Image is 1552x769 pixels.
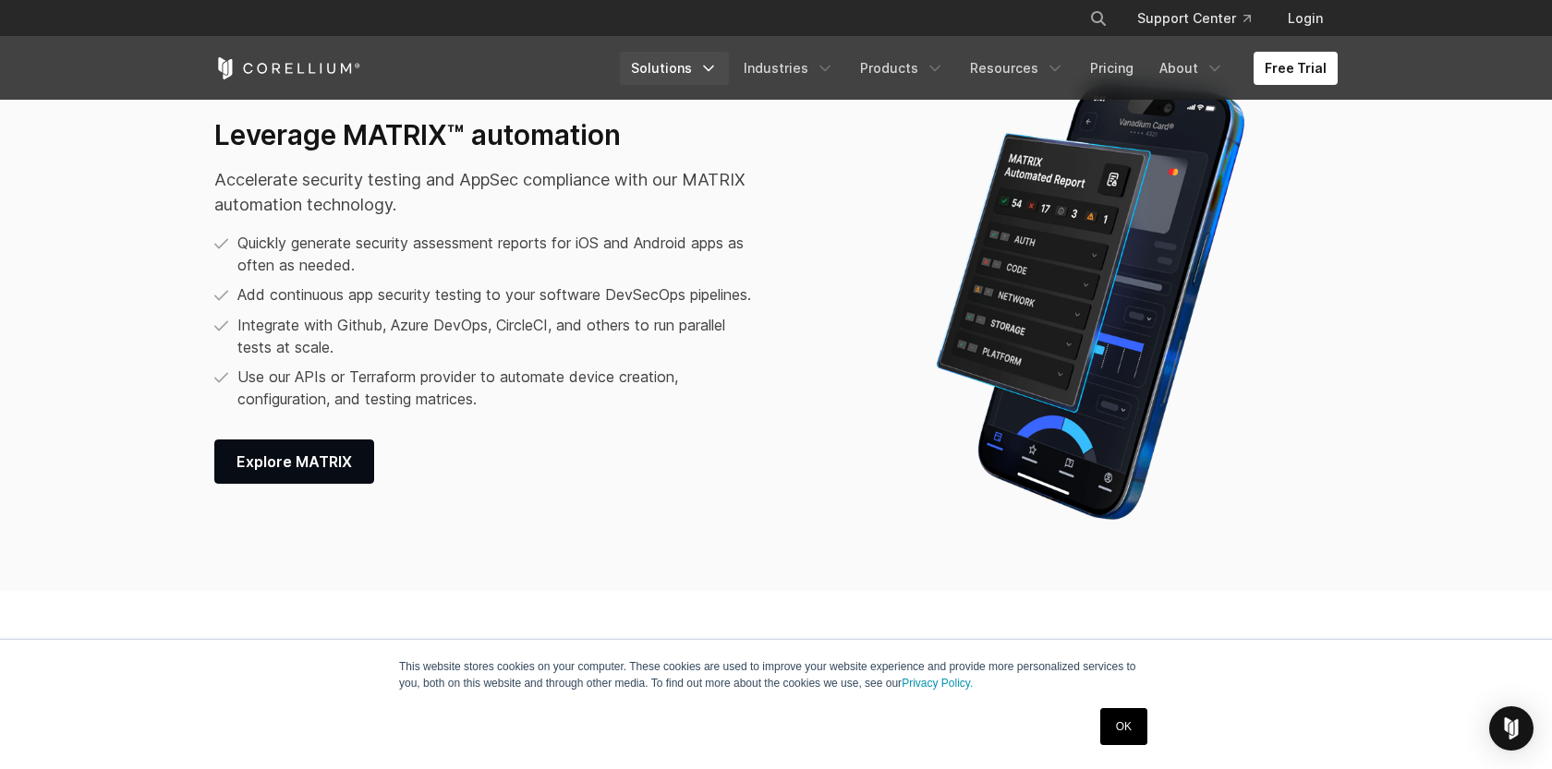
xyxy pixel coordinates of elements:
[620,52,729,85] a: Solutions
[1100,708,1147,745] a: OK
[1254,52,1338,85] a: Free Trial
[1079,52,1145,85] a: Pricing
[1122,2,1266,35] a: Support Center
[237,314,763,358] p: Integrate with Github, Azure DevOps, CircleCI, and others to run parallel tests at scale.
[1489,706,1534,751] div: Open Intercom Messenger
[237,283,751,306] p: Add continuous app security testing to your software DevSecOps pipelines.
[214,118,763,153] h3: Leverage MATRIX™ automation
[733,52,845,85] a: Industries
[959,52,1075,85] a: Resources
[236,451,352,473] span: Explore MATRIX
[214,57,361,79] a: Corellium Home
[620,52,1338,85] div: Navigation Menu
[1082,2,1115,35] button: Search
[902,677,973,690] a: Privacy Policy.
[849,52,955,85] a: Products
[214,366,763,410] li: Use our APIs or Terraform provider to automate device creation, configuration, and testing matrices.
[214,439,374,484] a: Explore MATRIX
[1067,2,1338,35] div: Navigation Menu
[237,232,763,276] p: Quickly generate security assessment reports for iOS and Android apps as often as needed.
[399,658,1153,691] p: This website stores cookies on your computer. These cookies are used to improve your website expe...
[1148,52,1235,85] a: About
[891,70,1289,532] img: Corellium MATRIX automated report on iPhone showing app vulnerability test results across securit...
[214,167,763,217] p: Accelerate security testing and AppSec compliance with our MATRIX automation technology.
[1273,2,1338,35] a: Login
